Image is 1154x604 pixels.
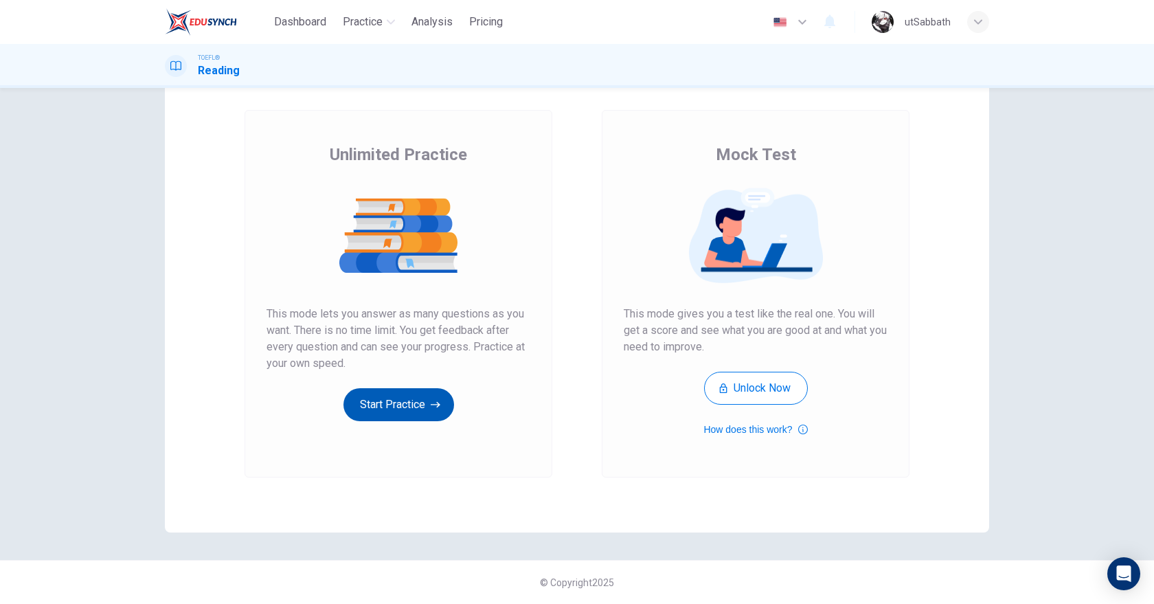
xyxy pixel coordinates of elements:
a: EduSynch logo [165,8,269,36]
h1: Reading [198,63,240,79]
span: This mode lets you answer as many questions as you want. There is no time limit. You get feedback... [267,306,530,372]
button: Pricing [464,10,508,34]
span: Mock Test [716,144,796,166]
button: Unlock Now [704,372,808,405]
span: Dashboard [274,14,326,30]
span: Pricing [469,14,503,30]
button: Start Practice [343,388,454,421]
span: This mode gives you a test like the real one. You will get a score and see what you are good at a... [624,306,887,355]
img: Profile picture [872,11,894,33]
img: en [771,17,789,27]
span: Unlimited Practice [330,144,467,166]
button: Dashboard [269,10,332,34]
button: Practice [337,10,400,34]
span: TOEFL® [198,53,220,63]
img: EduSynch logo [165,8,237,36]
span: Analysis [411,14,453,30]
div: utSabbath [905,14,951,30]
div: Open Intercom Messenger [1107,557,1140,590]
button: Analysis [406,10,458,34]
span: Practice [343,14,383,30]
span: © Copyright 2025 [540,577,614,588]
button: How does this work? [703,421,807,438]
